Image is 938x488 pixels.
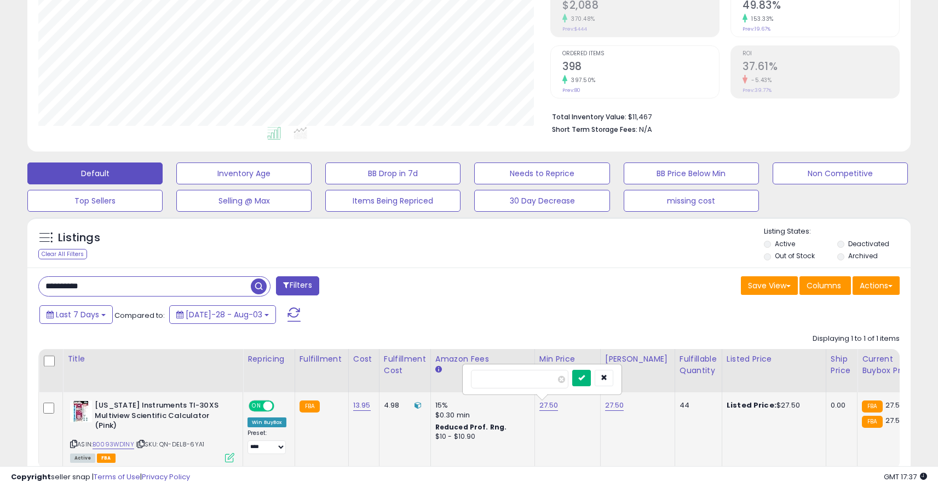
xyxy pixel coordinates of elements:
[539,353,596,365] div: Min Price
[567,76,596,84] small: 397.50%
[353,400,371,411] a: 13.95
[624,190,759,212] button: missing cost
[474,162,609,184] button: Needs to Reprice
[97,454,116,463] span: FBA
[435,365,442,375] small: Amazon Fees.
[248,417,286,427] div: Win BuyBox
[142,472,190,482] a: Privacy Policy
[435,422,507,432] b: Reduced Prof. Rng.
[70,400,92,422] img: 518InhkecAL._SL40_.jpg
[176,162,312,184] button: Inventory Age
[848,239,889,248] label: Deactivated
[862,353,918,376] div: Current Buybox Price
[435,353,530,365] div: Amazon Fees
[70,454,95,463] span: All listings currently available for purchase on Amazon
[384,400,422,410] div: 4.98
[743,87,772,94] small: Prev: 39.77%
[114,310,165,321] span: Compared to:
[624,162,759,184] button: BB Price Below Min
[474,190,609,212] button: 30 Day Decrease
[775,239,795,248] label: Active
[831,353,853,376] div: Ship Price
[39,305,113,324] button: Last 7 Days
[94,472,140,482] a: Terms of Use
[325,162,461,184] button: BB Drop in 7d
[848,251,878,260] label: Archived
[741,276,798,295] button: Save View
[11,472,190,483] div: seller snap | |
[435,410,526,420] div: $0.30 min
[813,334,900,344] div: Displaying 1 to 1 of 1 items
[562,26,587,32] small: Prev: $444
[325,190,461,212] button: Items Being Repriced
[884,472,927,482] span: 2025-08-11 17:37 GMT
[562,60,719,75] h2: 398
[567,15,595,23] small: 370.48%
[27,190,163,212] button: Top Sellers
[743,51,899,57] span: ROI
[353,353,375,365] div: Cost
[58,230,100,246] h5: Listings
[250,402,263,411] span: ON
[384,353,426,376] div: Fulfillment Cost
[680,400,713,410] div: 44
[539,400,559,411] a: 27.50
[862,400,882,413] small: FBA
[11,472,51,482] strong: Copyright
[885,415,900,426] span: 27.5
[67,353,238,365] div: Title
[831,400,849,410] div: 0.00
[38,249,87,259] div: Clear All Filters
[93,440,134,449] a: B0093WD1NY
[562,87,580,94] small: Prev: 80
[747,15,774,23] small: 153.33%
[773,162,908,184] button: Non Competitive
[56,309,99,320] span: Last 7 Days
[552,109,891,123] li: $11,467
[639,124,652,135] span: N/A
[273,402,290,411] span: OFF
[300,400,320,413] small: FBA
[853,276,900,295] button: Actions
[562,51,719,57] span: Ordered Items
[727,400,776,410] b: Listed Price:
[95,400,228,434] b: [US_STATE] Instruments TI-30XS Multiview Scientific Calculator (Pink)
[27,162,163,184] button: Default
[552,112,626,121] b: Total Inventory Value:
[775,251,815,260] label: Out of Stock
[176,190,312,212] button: Selling @ Max
[680,353,717,376] div: Fulfillable Quantity
[300,353,344,365] div: Fulfillment
[862,416,882,428] small: FBA
[435,432,526,441] div: $10 - $10.90
[764,226,911,237] p: Listing States:
[743,60,899,75] h2: 37.61%
[799,276,851,295] button: Columns
[605,353,670,365] div: [PERSON_NAME]
[186,309,262,320] span: [DATE]-28 - Aug-03
[605,400,624,411] a: 27.50
[248,429,286,454] div: Preset:
[747,76,772,84] small: -5.43%
[136,440,204,449] span: | SKU: QN-DEL8-6YA1
[727,353,821,365] div: Listed Price
[169,305,276,324] button: [DATE]-28 - Aug-03
[70,400,234,461] div: ASIN:
[727,400,818,410] div: $27.50
[435,400,526,410] div: 15%
[885,400,900,410] span: 27.5
[807,280,841,291] span: Columns
[552,125,637,134] b: Short Term Storage Fees:
[248,353,290,365] div: Repricing
[276,276,319,295] button: Filters
[743,26,770,32] small: Prev: 19.67%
